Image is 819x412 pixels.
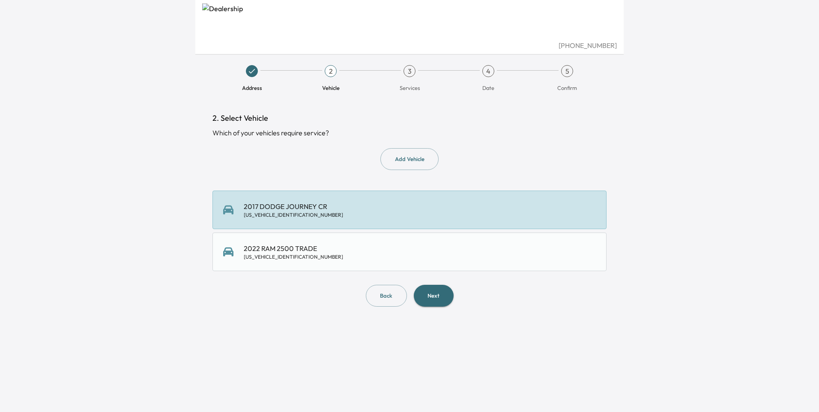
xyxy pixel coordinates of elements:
[212,128,607,138] div: Which of your vehicles require service?
[244,243,343,260] div: 2022 RAM 2500 TRADE
[482,65,494,77] div: 4
[202,40,617,51] div: [PHONE_NUMBER]
[482,84,494,92] span: Date
[242,84,262,92] span: Address
[561,65,573,77] div: 5
[404,65,415,77] div: 3
[325,65,337,77] div: 2
[244,212,343,218] div: [US_VEHICLE_IDENTIFICATION_NUMBER]
[244,201,343,218] div: 2017 DODGE JOURNEY CR
[212,112,607,124] h1: 2. Select Vehicle
[202,3,617,40] img: Dealership
[366,285,407,307] button: Back
[322,84,340,92] span: Vehicle
[400,84,420,92] span: Services
[244,254,343,260] div: [US_VEHICLE_IDENTIFICATION_NUMBER]
[414,285,454,307] button: Next
[557,84,577,92] span: Confirm
[380,148,439,170] button: Add Vehicle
